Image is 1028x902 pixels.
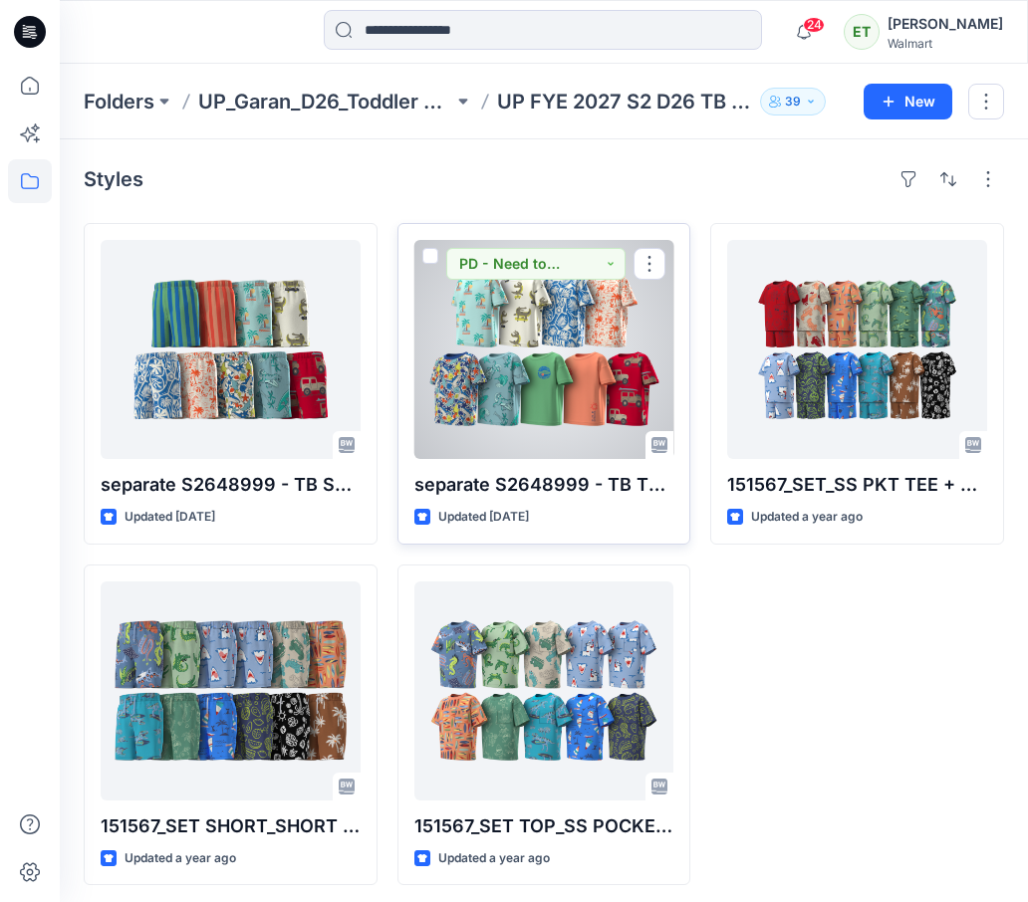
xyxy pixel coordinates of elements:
[760,88,826,115] button: 39
[414,812,674,840] p: 151567_SET TOP_SS POCKET TEE_TB1029
[727,240,987,459] a: 151567_SET_SS PKT TEE + SHORT
[414,240,674,459] a: separate S2648999 - TB TEE SET COLORED
[844,14,880,50] div: ET
[101,581,361,800] a: 151567_SET SHORT_SHORT W. PCKTS_TB8036
[101,812,361,840] p: 151567_SET SHORT_SHORT W. PCKTS_TB8036
[84,167,143,191] h4: Styles
[438,507,529,528] p: Updated [DATE]
[727,471,987,499] p: 151567_SET_SS PKT TEE + SHORT
[84,88,154,115] a: Folders
[864,84,952,119] button: New
[888,36,1003,51] div: Walmart
[101,240,361,459] a: separate S2648999 - TB SHORT SET COLORED
[438,848,550,869] p: Updated a year ago
[497,88,752,115] p: UP FYE 2027 S2 D26 TB Hanging Garan
[414,581,674,800] a: 151567_SET TOP_SS POCKET TEE_TB1029
[803,17,825,33] span: 24
[751,507,863,528] p: Updated a year ago
[888,12,1003,36] div: [PERSON_NAME]
[414,471,674,499] p: separate S2648999 - TB TEE SET COLORED
[125,848,236,869] p: Updated a year ago
[101,471,361,499] p: separate S2648999 - TB SHORT SET COLORED
[198,88,453,115] a: UP_Garan_D26_Toddler Boy_Wonder_Nation
[125,507,215,528] p: Updated [DATE]
[785,91,801,113] p: 39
